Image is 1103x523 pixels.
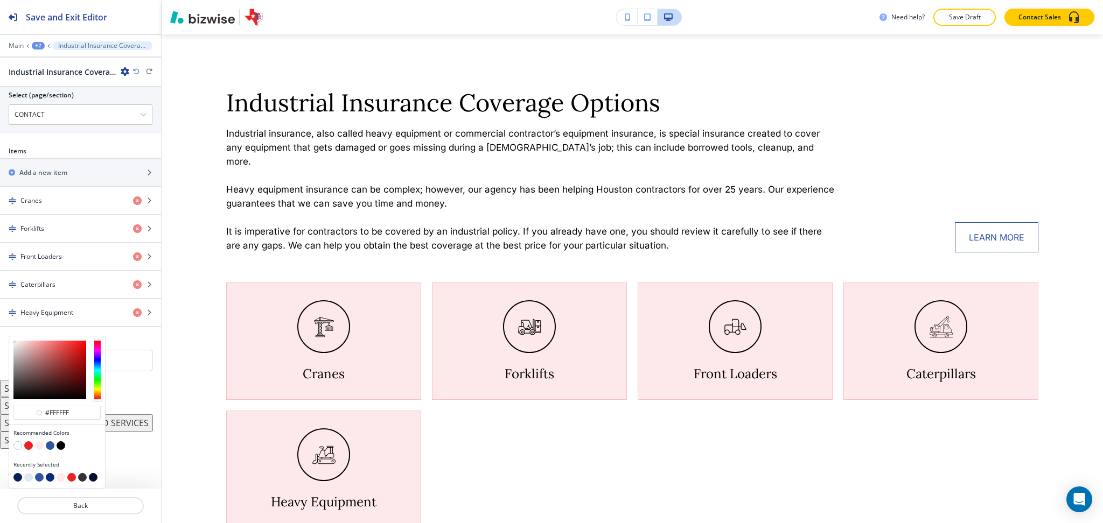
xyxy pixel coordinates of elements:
[929,315,953,339] img: icon
[1018,12,1061,22] p: Contact Sales
[955,222,1038,252] button: Learn More
[312,315,336,339] img: icon
[20,196,42,206] h4: Cranes
[245,9,263,26] img: Your Logo
[1066,486,1092,512] div: Open Intercom Messenger
[20,252,62,261] h4: Front Loaders
[9,105,140,124] input: Manual Input
[58,42,147,50] p: Industrial Insurance Coverage Options
[20,280,55,289] h4: Caterpillars
[9,42,24,50] button: Main
[53,41,152,50] button: Industrial Insurance Coverage Options
[505,366,554,382] h5: Forklifts
[18,501,143,511] p: Back
[32,42,45,50] button: +2
[13,429,101,437] h4: Recommended Colors
[947,12,982,22] p: Save Draft
[9,90,74,100] h2: Select (page/section)
[26,11,107,24] h2: Save and Exit Editor
[9,66,116,77] h2: Industrial Insurance Coverage Options
[20,224,44,234] h4: Forklifts
[1004,9,1094,26] button: Contact Sales
[694,366,777,382] h5: Front Loaders
[170,11,235,24] img: Bizwise Logo
[13,461,101,469] h4: Recently Selected
[969,231,1024,244] span: Learn More
[226,126,835,168] p: Industrial insurance, also called heavy equipment or commercial contractor’s equipment insurance,...
[518,315,542,339] img: icon
[226,224,835,252] p: It is imperative for contractors to be covered by an industrial policy. If you already have one, ...
[906,366,976,382] h5: Caterpillars
[226,88,835,117] p: Industrial Insurance Coverage Options
[9,309,16,316] img: Drag
[9,281,16,288] img: Drag
[9,146,26,156] h2: Items
[20,308,73,317] h4: Heavy Equipment
[723,315,748,339] img: icon
[933,9,996,26] button: Save Draft
[17,497,144,514] button: Back
[9,225,16,232] img: Drag
[226,182,835,210] p: Heavy equipment insurance can be complex; however, our agency has been helping Houston contractor...
[9,253,16,260] img: Drag
[271,494,376,510] h5: Heavy Equipment
[9,197,16,204] img: Drag
[19,168,67,178] h2: Add a new item
[891,12,925,22] h3: Need help?
[312,443,336,467] img: icon
[303,366,345,382] h5: Cranes
[9,336,105,345] h2: Any Color (dev only, be careful!)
